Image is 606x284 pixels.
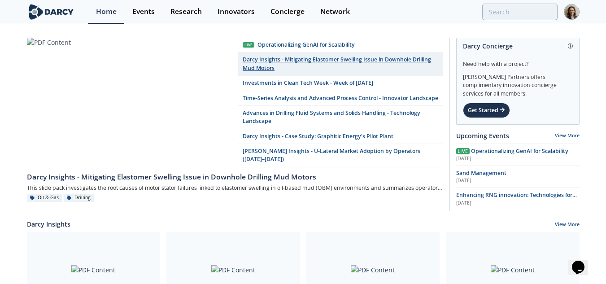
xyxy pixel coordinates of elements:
[238,91,443,106] a: Time-Series Analysis and Advanced Process Control - Innovator Landscape
[238,144,443,167] a: [PERSON_NAME] Insights - U-Lateral Market Adoption by Operators ([DATE]–[DATE])
[456,200,580,207] div: [DATE]
[482,4,558,20] input: Advanced Search
[456,155,580,162] div: [DATE]
[555,221,580,229] a: View More
[27,167,443,183] a: Darcy Insights - Mitigating Elastomer Swelling Issue in Downhole Drilling Mud Motors
[456,191,580,206] a: Enhancing RNG innovation: Technologies for Sustainable Energy [DATE]
[456,177,580,184] div: [DATE]
[471,147,568,155] span: Operationalizing GenAI for Scalability
[27,194,62,202] div: Oil & Gas
[463,54,573,68] div: Need help with a project?
[243,42,254,48] div: Live
[27,183,443,194] div: This slide pack investigates the root causes of motor stator failures linked to elastomer swellin...
[463,103,510,118] div: Get Started
[64,194,94,202] div: Drilling
[238,52,443,76] a: Darcy Insights - Mitigating Elastomer Swelling Issue in Downhole Drilling Mud Motors
[463,68,573,98] div: [PERSON_NAME] Partners offers complimentary innovation concierge services for all members.
[27,219,70,229] a: Darcy Insights
[456,131,509,140] a: Upcoming Events
[238,106,443,129] a: Advances in Drilling Fluid Systems and Solids Handling - Technology Landscape
[27,172,443,183] div: Darcy Insights - Mitigating Elastomer Swelling Issue in Downhole Drilling Mud Motors
[238,76,443,91] a: Investments in Clean Tech Week - Week of [DATE]
[568,248,597,275] iframe: chat widget
[456,169,580,184] a: Sand Management [DATE]
[218,8,255,15] div: Innovators
[320,8,350,15] div: Network
[170,8,202,15] div: Research
[456,147,580,162] a: Live Operationalizing GenAI for Scalability [DATE]
[568,44,573,48] img: information.svg
[456,191,577,207] span: Enhancing RNG innovation: Technologies for Sustainable Energy
[238,38,443,52] a: Live Operationalizing GenAI for Scalability
[27,4,76,20] img: logo-wide.svg
[270,8,305,15] div: Concierge
[463,38,573,54] div: Darcy Concierge
[238,129,443,144] a: Darcy Insights - Case Study: Graphitic Energy's Pilot Plant
[564,4,580,20] img: Profile
[257,41,355,49] div: Operationalizing GenAI for Scalability
[555,132,580,139] a: View More
[456,169,506,177] span: Sand Management
[456,148,470,154] span: Live
[96,8,117,15] div: Home
[132,8,155,15] div: Events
